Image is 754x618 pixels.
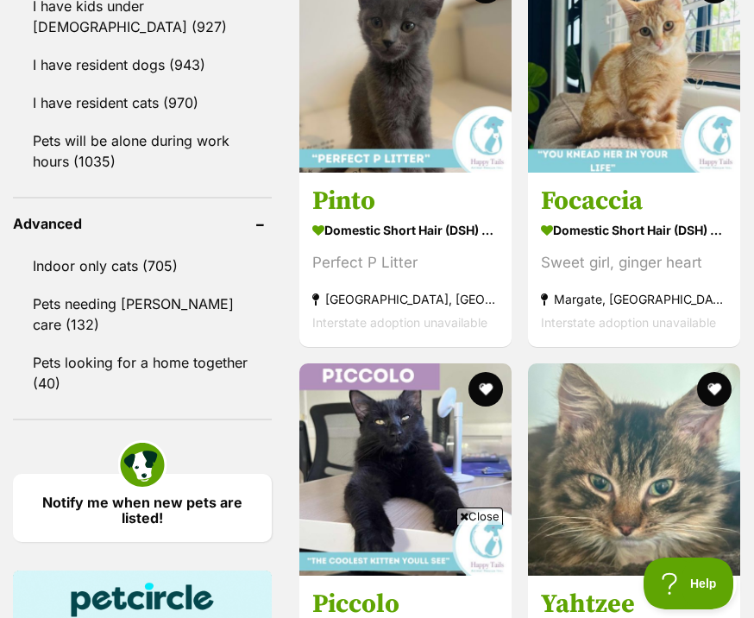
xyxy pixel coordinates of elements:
[312,218,499,243] strong: Domestic Short Hair (DSH) Cat
[13,123,272,180] a: Pets will be alone during work hours (1035)
[541,185,727,218] h3: Focaccia
[312,287,499,311] strong: [GEOGRAPHIC_DATA], [GEOGRAPHIC_DATA]
[299,363,512,576] img: Piccolo - Domestic Short Hair (DSH) Cat
[13,248,272,284] a: Indoor only cats (705)
[541,251,727,274] div: Sweet girl, ginger heart
[696,372,731,407] button: favourite
[456,508,503,525] span: Close
[312,185,499,218] h3: Pinto
[528,172,740,347] a: Focaccia Domestic Short Hair (DSH) Cat Sweet girl, ginger heart Margate, [GEOGRAPHIC_DATA] Inters...
[13,85,272,121] a: I have resident cats (970)
[312,251,499,274] div: Perfect P Litter
[528,363,740,576] img: Yahtzee - Domestic Medium Hair (DMH) Cat
[644,558,737,609] iframe: Help Scout Beacon - Open
[13,286,272,343] a: Pets needing [PERSON_NAME] care (132)
[13,216,272,231] header: Advanced
[312,315,487,330] span: Interstate adoption unavailable
[468,372,503,407] button: favourite
[541,218,727,243] strong: Domestic Short Hair (DSH) Cat
[13,474,272,542] a: Notify me when new pets are listed!
[13,47,272,83] a: I have resident dogs (943)
[541,287,727,311] strong: Margate, [GEOGRAPHIC_DATA]
[541,315,716,330] span: Interstate adoption unavailable
[63,532,691,609] iframe: Advertisement
[13,344,272,401] a: Pets looking for a home together (40)
[299,172,512,347] a: Pinto Domestic Short Hair (DSH) Cat Perfect P Litter [GEOGRAPHIC_DATA], [GEOGRAPHIC_DATA] Interst...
